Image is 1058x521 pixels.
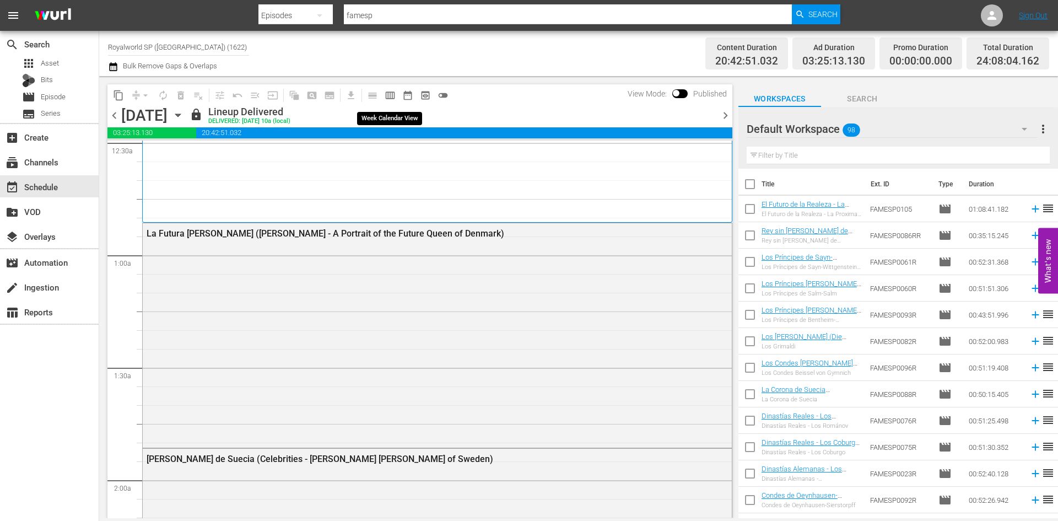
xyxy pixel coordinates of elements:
[762,237,861,244] div: Rey sin [PERSON_NAME] de [PERSON_NAME]
[41,74,53,85] span: Bits
[938,308,952,321] span: Episode
[1029,441,1041,453] svg: Add to Schedule
[434,87,452,104] span: 24 hours Lineup View is OFF
[338,84,360,106] span: Download as CSV
[938,229,952,242] span: Episode
[866,328,934,355] td: FAMESP0082R
[6,131,19,144] span: Create
[866,222,934,249] td: FAMESP0086RR
[1029,229,1041,241] svg: Add to Schedule
[762,169,865,200] th: Title
[938,467,952,480] span: Episode
[762,200,857,225] a: El Futuro de la Realeza - La Proxima Generación de Reinas Europeas (Future Queens)
[964,275,1025,302] td: 00:51:51.306
[22,57,35,70] span: Asset
[808,4,838,24] span: Search
[762,343,861,350] div: Los Grimaldi
[6,306,19,319] span: Reports
[190,108,203,121] span: lock
[41,108,61,119] span: Series
[1037,122,1050,136] span: more_vert
[154,87,172,104] span: Loop Content
[7,9,20,22] span: menu
[762,290,861,297] div: Los Príncipes de Salm-Salm
[246,87,264,104] span: Fill episodes with ad slates
[964,407,1025,434] td: 00:51:25.498
[1041,387,1055,400] span: reorder
[107,109,121,122] span: chevron_left
[438,90,449,101] span: toggle_off
[147,454,668,464] div: [PERSON_NAME] de Suecia (Celebrities - [PERSON_NAME] [PERSON_NAME] of Sweden)
[196,127,732,138] span: 20:42:51.032
[282,84,303,106] span: Refresh All Search Blocks
[762,385,830,402] a: La Corona de Suecia (Schwedens Krone)
[207,84,229,106] span: Customize Events
[964,249,1025,275] td: 00:52:31.368
[964,196,1025,222] td: 01:08:41.182
[1029,256,1041,268] svg: Add to Schedule
[762,438,860,463] a: Dinastías Reales - Los Coburgo (Königliche Dynastien - Die Coburger)
[762,211,861,218] div: El Futuro de la Realeza - La Proxima Generación de Reinas Europeas
[6,156,19,169] span: Channels
[1029,282,1041,294] svg: Add to Schedule
[976,55,1039,68] span: 24:08:04.162
[402,90,413,101] span: date_range_outlined
[22,108,35,121] span: Series
[762,253,855,278] a: Los Príncipes de Sayn-Wittgenstein-Berleburg (Sayn-Wittgenstein-Berleburg)
[1041,308,1055,321] span: reorder
[1029,388,1041,400] svg: Add to Schedule
[107,127,196,138] span: 03:25:13.130
[762,369,861,377] div: Los Condes Beissel von Gymnich
[1029,203,1041,215] svg: Add to Schedule
[1029,415,1041,427] svg: Add to Schedule
[22,90,35,104] span: Episode
[1041,440,1055,453] span: reorder
[938,388,952,401] span: Episode
[762,396,861,403] div: La Corona de Suecia
[6,230,19,244] span: Overlays
[420,90,431,101] span: preview_outlined
[360,84,381,106] span: Day Calendar View
[938,441,952,454] span: Episode
[762,227,853,260] a: Rey sin [PERSON_NAME] de [PERSON_NAME] (König ohne Krone - [PERSON_NAME] von Griechenland)
[866,381,934,407] td: FAMESP0088R
[938,335,952,348] span: Episode
[762,449,861,456] div: Dinastías Reales - Los Coburgo
[938,414,952,427] span: Episode
[264,87,282,104] span: Update Metadata from Key Asset
[1029,335,1041,347] svg: Add to Schedule
[229,87,246,104] span: Revert to Primary Episode
[127,87,154,104] span: Remove Gaps & Overlaps
[26,3,79,29] img: ans4CAIJ8jUAAAAAAAAAAAAAAAAAAAAAAAAgQb4GAAAAAAAAAAAAAAAAAAAAAAAAJMjXAAAAAAAAAAAAAAAAAAAAAAAAgAT5G...
[762,280,861,313] a: Los Príncipes [PERSON_NAME] (Adelsdynastien in [GEOGRAPHIC_DATA] - Die Fürsten zu [PERSON_NAME])
[866,355,934,381] td: FAMESP0096R
[762,422,861,429] div: Dinastías Reales - Los Románov
[864,169,931,200] th: Ext. ID
[1041,413,1055,427] span: reorder
[964,302,1025,328] td: 00:43:51.996
[1041,334,1055,347] span: reorder
[1037,116,1050,142] button: more_vert
[866,249,934,275] td: FAMESP0061R
[321,87,338,104] span: Create Series Block
[932,169,962,200] th: Type
[866,275,934,302] td: FAMESP0060R
[938,282,952,295] span: Episode
[1041,493,1055,506] span: reorder
[762,465,854,490] a: Dinastías Alemanas - Los Hohenzollerns (Deutsche Dynastien - Die Hohenzollern)
[1041,361,1055,374] span: reorder
[866,196,934,222] td: FAMESP0105
[802,40,865,55] div: Ad Duration
[866,460,934,487] td: FAMESP0023R
[113,90,124,101] span: content_copy
[715,55,778,68] span: 20:42:51.032
[792,4,840,24] button: Search
[964,487,1025,513] td: 00:52:26.942
[843,119,860,142] span: 98
[41,58,59,69] span: Asset
[172,87,190,104] span: Select an event to delete
[762,306,861,339] a: Los Príncipes [PERSON_NAME]-(Dynastien in [GEOGRAPHIC_DATA]: Die Fürsten zu [PERSON_NAME])
[866,302,934,328] td: FAMESP0093R
[762,316,861,324] div: Los Príncipes de Bentheim-Tecklenburg
[6,206,19,219] span: VOD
